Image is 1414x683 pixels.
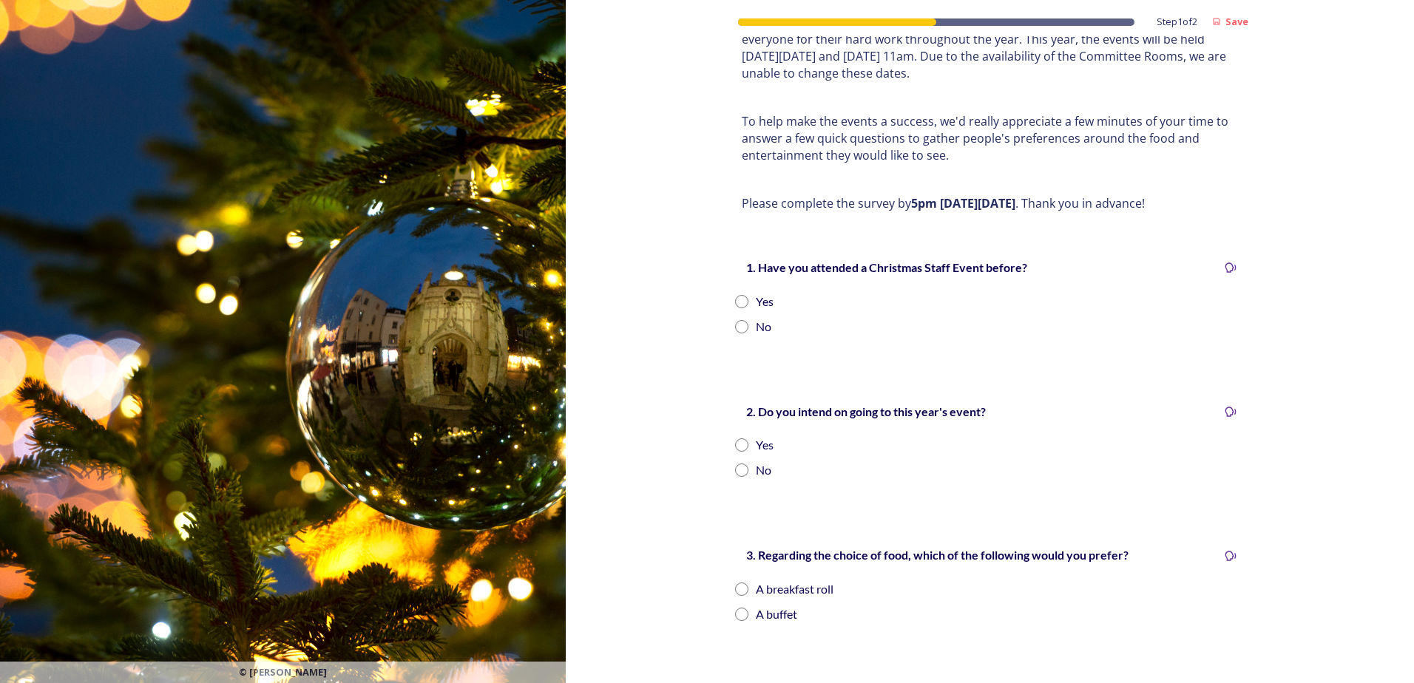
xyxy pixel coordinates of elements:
[756,461,771,479] div: No
[1225,15,1248,28] strong: Save
[756,436,774,454] div: Yes
[742,113,1237,163] p: To help make the events a success, we'd really appreciate a few minutes of your time to answer a ...
[911,195,1015,211] strong: 5pm [DATE][DATE]
[756,580,833,598] div: A breakfast roll
[239,665,327,679] span: © [PERSON_NAME]
[756,318,771,336] div: No
[746,404,986,418] strong: 2. Do you intend on going to this year's event?
[742,195,1237,212] p: Please complete the survey by . Thank you in advance!
[746,260,1027,274] strong: 1. Have you attended a Christmas Staff Event before?
[756,293,774,310] div: Yes
[746,548,1129,562] strong: 3. Regarding the choice of food, which of the following would you prefer?
[1157,15,1197,29] span: Step 1 of 2
[756,605,797,623] div: A buffet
